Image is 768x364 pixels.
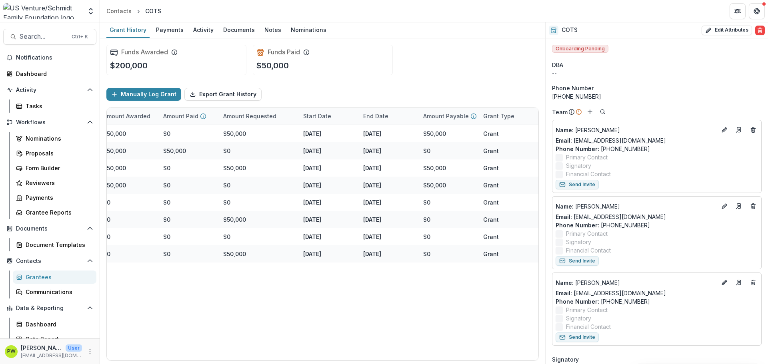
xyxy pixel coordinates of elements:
[223,164,246,172] div: $50,000
[184,88,262,101] button: Export Grant History
[556,126,716,134] a: Name: [PERSON_NAME]
[223,250,246,258] div: $50,000
[256,60,289,72] p: $50,000
[13,147,96,160] a: Proposals
[566,246,611,255] span: Financial Contact
[103,250,110,258] div: $0
[556,203,574,210] span: Name :
[556,256,599,266] button: Send Invite
[556,126,716,134] p: [PERSON_NAME]
[363,233,381,241] p: [DATE]
[223,198,230,207] div: $0
[483,181,499,189] div: Grant
[303,147,321,155] p: [DATE]
[13,191,96,204] a: Payments
[268,48,300,56] h2: Funds Paid
[749,3,765,19] button: Get Help
[26,149,90,157] div: Proposals
[418,107,478,125] div: Amount Payable
[303,129,321,138] p: [DATE]
[3,255,96,267] button: Open Contacts
[423,147,430,155] div: $0
[261,22,284,38] a: Notes
[145,7,161,15] div: COTS
[363,181,381,189] p: [DATE]
[26,320,90,328] div: Dashboard
[423,198,430,207] div: $0
[566,161,591,170] span: Signatory
[26,102,90,110] div: Tasks
[106,7,132,15] div: Contacts
[223,215,246,224] div: $50,000
[566,306,608,314] span: Primary Contact
[566,322,611,331] span: Financial Contact
[163,250,170,258] div: $0
[303,181,321,189] p: [DATE]
[26,134,90,143] div: Nominations
[3,222,96,235] button: Open Documents
[556,279,574,286] span: Name :
[732,123,745,136] a: Go to contact
[552,69,762,78] div: --
[478,112,519,120] div: Grant Type
[720,125,729,135] button: Edit
[163,164,170,172] div: $0
[98,107,158,125] div: Amount Awarded
[748,278,758,287] button: Deletes
[732,276,745,289] a: Go to contact
[223,233,230,241] div: $0
[483,233,499,241] div: Grant
[21,344,62,352] p: [PERSON_NAME]
[298,107,358,125] div: Start Date
[358,112,393,120] div: End Date
[3,84,96,96] button: Open Activity
[358,107,418,125] div: End Date
[13,161,96,175] a: Form Builder
[483,250,499,258] div: Grant
[552,92,762,101] div: [PHONE_NUMBER]
[556,202,716,211] a: Name: [PERSON_NAME]
[3,3,82,19] img: US Venture/Schmidt Family Foundation logo
[556,221,758,229] p: [PHONE_NUMBER]
[20,33,67,40] span: Search...
[163,233,170,241] div: $0
[16,119,84,126] span: Workflows
[303,215,321,224] p: [DATE]
[163,147,186,155] div: $50,000
[423,164,446,172] div: $50,000
[163,181,170,189] div: $0
[720,201,729,211] button: Edit
[163,198,170,207] div: $0
[748,201,758,211] button: Deletes
[220,24,258,36] div: Documents
[423,129,446,138] div: $50,000
[26,164,90,172] div: Form Builder
[106,24,150,36] div: Grant History
[16,87,84,93] span: Activity
[13,206,96,219] a: Grantee Reports
[556,180,599,189] button: Send Invite
[423,233,430,241] div: $0
[13,132,96,145] a: Nominations
[106,88,181,101] button: Manually Log Grant
[163,215,170,224] div: $0
[556,213,572,220] span: Email:
[16,305,84,312] span: Data & Reporting
[483,129,499,138] div: Grant
[218,112,281,120] div: Amount Requested
[66,344,82,352] p: User
[566,153,608,161] span: Primary Contact
[261,24,284,36] div: Notes
[363,198,381,207] p: [DATE]
[103,129,126,138] div: $50,000
[478,107,538,125] div: Grant Type
[303,250,321,258] p: [DATE]
[13,271,96,284] a: Grantees
[363,129,381,138] p: [DATE]
[103,147,126,155] div: $50,000
[158,107,218,125] div: Amount Paid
